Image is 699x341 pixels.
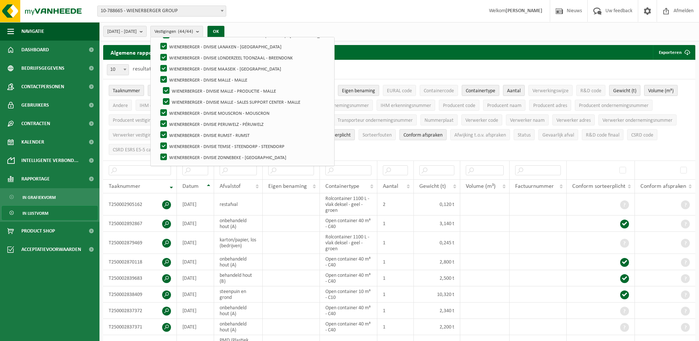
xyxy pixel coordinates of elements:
[103,286,177,303] td: T250002838409
[21,41,49,59] span: Dashboard
[403,132,443,138] span: Conform afspraken
[420,85,458,96] button: ContainercodeContainercode: Activate to sort
[109,100,132,111] button: AndereAndere: Activate to sort
[21,77,64,96] span: Contactpersonen
[414,286,460,303] td: 10,320 t
[159,41,330,52] label: WIENERBERGER - DIVISIE LANAKEN - [GEOGRAPHIC_DATA]
[21,133,44,151] span: Kalender
[602,118,672,123] span: Verwerker ondernemingsnummer
[109,183,140,189] span: Taaknummer
[582,129,623,140] button: R&D code finaalR&amp;D code finaal: Activate to sort
[21,222,55,240] span: Product Shop
[159,141,330,152] label: WIENERBERGER - DIVISIE TEMSE - STEENDORP - STEENDORP
[414,270,460,286] td: 2,500 t
[542,132,574,138] span: Gevaarlijk afval
[109,114,177,125] button: Producent vestigingsnummerProducent vestigingsnummer: Activate to sort
[159,107,330,118] label: WIENERBERGER - DIVISIE MOUSCRON - MOUSCRON
[586,132,619,138] span: R&D code finaal
[307,100,373,111] button: IHM ondernemingsnummerIHM ondernemingsnummer: Activate to sort
[140,103,160,108] span: IHM code
[338,118,413,123] span: Transporteur ondernemingsnummer
[414,319,460,335] td: 2,200 t
[97,6,226,17] span: 10-788665 - WIENERBERGER GROUP
[576,85,605,96] button: R&D codeR&amp;D code: Activate to sort
[320,303,378,319] td: Open container 40 m³ - C40
[178,29,193,34] count: (44/44)
[177,270,214,286] td: [DATE]
[532,88,569,94] span: Verwerkingswijze
[113,132,174,138] span: Verwerker vestigingsnummer
[363,132,392,138] span: Sorteerfouten
[113,103,128,108] span: Andere
[575,100,653,111] button: Producent ondernemingsnummerProducent ondernemingsnummer: Activate to sort
[377,232,414,254] td: 1
[383,183,398,189] span: Aantal
[182,183,199,189] span: Datum
[113,118,173,123] span: Producent vestigingsnummer
[333,114,417,125] button: Transporteur ondernemingsnummerTransporteur ondernemingsnummer : Activate to sort
[21,240,81,259] span: Acceptatievoorwaarden
[424,118,454,123] span: Nummerplaat
[424,88,454,94] span: Containercode
[506,8,542,14] strong: [PERSON_NAME]
[159,63,330,74] label: WIENERBERGER - DIVISIE MAASEIK - [GEOGRAPHIC_DATA]
[2,206,98,220] a: In lijstvorm
[103,319,177,335] td: T250002837371
[161,96,330,107] label: WIENERBERGER - DIVISIE MALLE - SALES SUPPORT CENTER - MALLE
[359,129,396,140] button: SorteerfoutenSorteerfouten: Activate to sort
[420,114,458,125] button: NummerplaatNummerplaat: Activate to sort
[598,114,677,125] button: Verwerker ondernemingsnummerVerwerker ondernemingsnummer: Activate to sort
[2,190,98,204] a: In grafiekvorm
[414,254,460,270] td: 2,800 t
[98,6,226,16] span: 10-788665 - WIENERBERGER GROUP
[461,114,502,125] button: Verwerker codeVerwerker code: Activate to sort
[103,216,177,232] td: T250002892867
[320,216,378,232] td: Open container 40 m³ - C40
[377,100,435,111] button: IHM erkenningsnummerIHM erkenningsnummer: Activate to sort
[22,190,56,204] span: In grafiekvorm
[103,303,177,319] td: T250002837372
[377,254,414,270] td: 1
[214,232,263,254] td: karton/papier, los (bedrijven)
[383,85,416,96] button: EURAL codeEURAL code: Activate to sort
[136,100,164,111] button: IHM codeIHM code: Activate to sort
[419,183,446,189] span: Gewicht (t)
[342,88,375,94] span: Eigen benaming
[177,319,214,335] td: [DATE]
[21,96,49,114] span: Gebruikers
[220,183,241,189] span: Afvalstof
[159,130,330,141] label: WIENERBERGER - DIVISIE RUMST - RUMST
[377,286,414,303] td: 1
[443,103,475,108] span: Producent code
[214,193,263,216] td: restafval
[320,319,378,335] td: Open container 40 m³ - C40
[483,100,525,111] button: Producent naamProducent naam: Activate to sort
[311,103,369,108] span: IHM ondernemingsnummer
[21,114,50,133] span: Contracten
[177,303,214,319] td: [DATE]
[515,183,554,189] span: Factuurnummer
[613,88,636,94] span: Gewicht (t)
[552,114,595,125] button: Verwerker adresVerwerker adres: Activate to sort
[159,118,330,130] label: WIENERBERGER - DIVISIE PERUWELZ - PÉRUWELZ
[177,216,214,232] td: [DATE]
[103,193,177,216] td: T250002905162
[414,232,460,254] td: 0,245 t
[320,193,378,216] td: Rolcontainer 1100 L - vlak deksel - geel - groen
[159,52,330,63] label: WIENERBERGER - DIVISIE LONDERZEEL TOONZAAL - BREENDONK
[214,319,263,335] td: onbehandeld hout (A)
[113,88,140,94] span: Taaknummer
[207,26,224,38] button: OK
[377,270,414,286] td: 1
[627,129,657,140] button: CSRD codeCSRD code: Activate to sort
[572,183,625,189] span: Conform sorteerplicht
[579,103,649,108] span: Producent ondernemingsnummer
[514,129,535,140] button: StatusStatus: Activate to sort
[462,85,499,96] button: ContainertypeContainertype: Activate to sort
[609,85,640,96] button: Gewicht (t)Gewicht (t): Activate to sort
[21,170,50,188] span: Rapportage
[556,118,591,123] span: Verwerker adres
[640,183,686,189] span: Conform afspraken
[103,254,177,270] td: T250002870118
[466,88,495,94] span: Containertype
